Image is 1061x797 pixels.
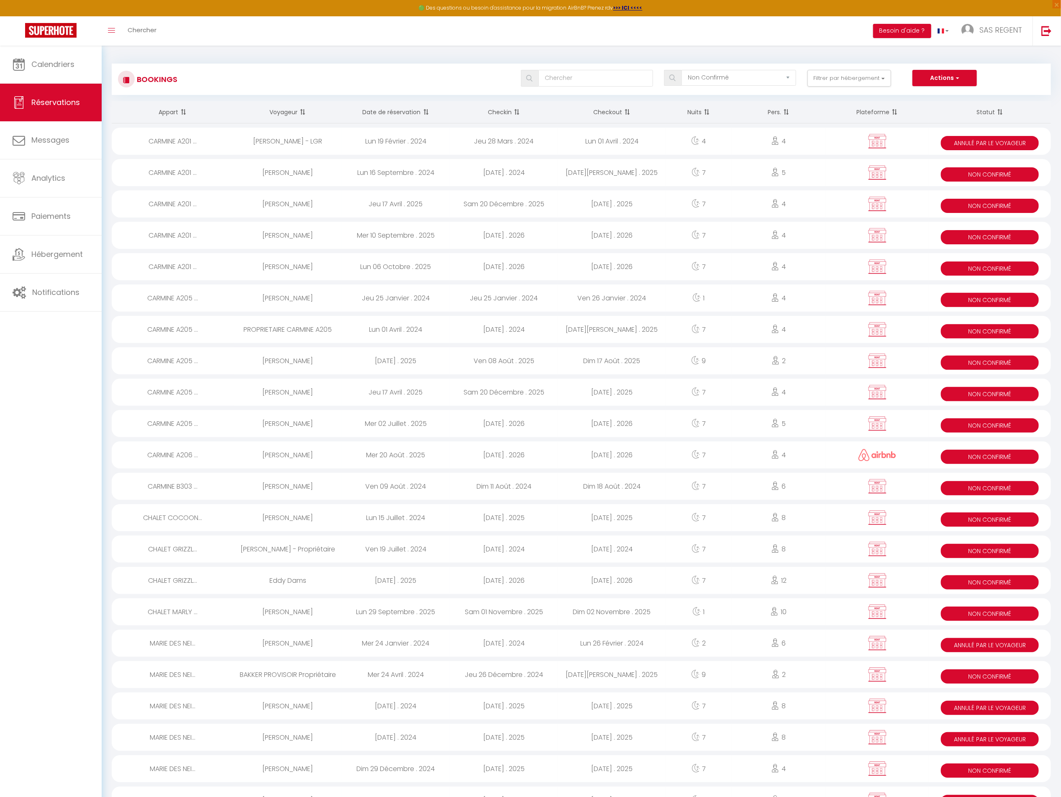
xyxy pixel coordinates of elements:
span: Analytics [31,173,65,183]
img: logout [1041,26,1052,36]
span: Paiements [31,211,71,221]
a: >>> ICI <<<< [613,4,643,11]
span: Hébergement [31,249,83,259]
span: Chercher [128,26,156,34]
a: ... SAS REGENT [955,16,1033,46]
button: Besoin d'aide ? [873,24,931,38]
th: Sort by checkin [450,101,558,123]
img: Super Booking [25,23,77,38]
input: Chercher [538,70,653,87]
th: Sort by channel [825,101,929,123]
th: Sort by rentals [112,101,234,123]
th: Sort by nights [666,101,732,123]
th: Sort by guest [234,101,342,123]
button: Filtrer par hébergement [807,70,891,87]
span: Notifications [32,287,79,297]
img: ... [961,24,974,36]
button: Actions [912,70,977,87]
span: Réservations [31,97,80,108]
span: Calendriers [31,59,74,69]
th: Sort by booking date [342,101,450,123]
a: Chercher [121,16,163,46]
span: SAS REGENT [979,25,1022,35]
th: Sort by status [929,101,1051,123]
th: Sort by checkout [558,101,666,123]
h3: Bookings [135,70,177,89]
th: Sort by people [732,101,826,123]
span: Messages [31,135,69,145]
